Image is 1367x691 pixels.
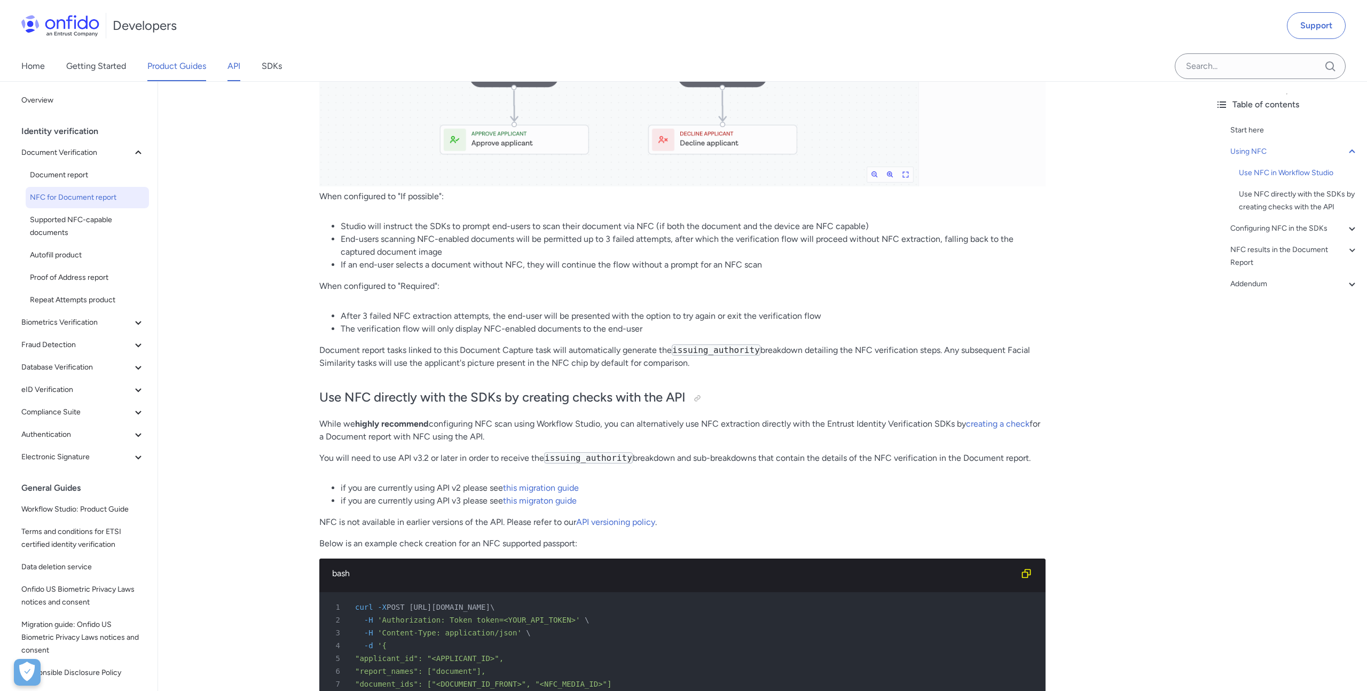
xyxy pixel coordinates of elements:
span: Data deletion service [21,561,145,574]
span: Terms and conditions for ETSI certified identity verification [21,525,145,551]
div: bash [332,567,1016,580]
span: 4 [324,639,348,652]
span: Onfido US Biometric Privacy Laws notices and consent [21,583,145,609]
span: 1 [324,601,348,614]
a: Home [21,51,45,81]
a: Use NFC in Workflow Studio [1239,167,1358,179]
span: "document_ids": ["<DOCUMENT_ID_FRONT>", "<NFC_MEDIA_ID>"] [355,680,611,688]
code: issuing_authority [672,344,760,356]
li: Studio will instruct the SDKs to prompt end-users to scan their document via NFC (if both the doc... [341,220,1046,233]
button: Fraud Detection [17,334,149,356]
span: \ [490,603,494,611]
span: -X [378,603,387,611]
span: 3 [324,626,348,639]
a: API [227,51,240,81]
span: 'Authorization: Token token=<YOUR_API_TOKEN>' [378,616,580,624]
a: Product Guides [147,51,206,81]
span: Repeat Attempts product [30,294,145,307]
span: eID Verification [21,383,132,396]
button: Biometrics Verification [17,312,149,333]
a: Terms and conditions for ETSI certified identity verification [17,521,149,555]
span: Responsible Disclosure Policy [21,666,145,679]
a: Supported NFC-capable documents [26,209,149,244]
a: API versioning policy [576,517,655,527]
a: Use NFC directly with the SDKs by creating checks with the API [1239,188,1358,214]
span: Migration guide: Onfido US Biometric Privacy Laws notices and consent [21,618,145,657]
span: 7 [324,678,348,690]
span: 6 [324,665,348,678]
span: -H [364,629,373,637]
span: "applicant_id": "<APPLICANT_ID>", [355,654,504,663]
a: Repeat Attempts product [26,289,149,311]
p: When configured to "If possible": [319,190,1046,203]
button: Authentication [17,424,149,445]
a: this migration guide [503,483,579,493]
button: eID Verification [17,379,149,401]
span: \ [585,616,589,624]
span: 2 [324,614,348,626]
span: Document Verification [21,146,132,159]
code: issuing_authority [544,452,633,464]
input: Onfido search input field [1175,53,1346,79]
p: Below is an example check creation for an NFC supported passport: [319,537,1046,550]
div: Table of contents [1215,98,1358,111]
span: Database Verification [21,361,132,374]
a: Overview [17,90,149,111]
a: Onfido US Biometric Privacy Laws notices and consent [17,579,149,613]
a: Document report [26,164,149,186]
a: Workflow Studio: Product Guide [17,499,149,520]
a: NFC results in the Document Report [1230,244,1358,269]
strong: highly recommend [355,419,429,429]
button: Compliance Suite [17,402,149,423]
span: '{ [378,641,387,650]
li: if you are currently using API v3 please see [341,494,1046,507]
span: Compliance Suite [21,406,132,419]
h1: Developers [113,17,177,34]
button: Document Verification [17,142,149,163]
span: Authentication [21,428,132,441]
button: Copy code snippet button [1016,563,1037,584]
span: Biometrics Verification [21,316,132,329]
span: -H [364,616,373,624]
a: Configuring NFC in the SDKs [1230,222,1358,235]
span: Overview [21,94,145,107]
a: Data deletion service [17,556,149,578]
div: Addendum [1230,278,1358,290]
span: Document report [30,169,145,182]
p: While we configuring NFC scan using Workflow Studio, you can alternatively use NFC extraction dir... [319,418,1046,443]
p: You will need to use API v3.2 or later in order to receive the breakdown and sub-breakdowns that ... [319,452,1046,465]
button: Database Verification [17,357,149,378]
h2: Use NFC directly with the SDKs by creating checks with the API [319,389,1046,407]
span: Proof of Address report [30,271,145,284]
a: Migration guide: Onfido US Biometric Privacy Laws notices and consent [17,614,149,661]
a: SDKs [262,51,282,81]
a: NFC for Document report [26,187,149,208]
button: Electronic Signature [17,446,149,468]
a: Proof of Address report [26,267,149,288]
span: Workflow Studio: Product Guide [21,503,145,516]
a: Using NFC [1230,145,1358,158]
a: Responsible Disclosure Policy [17,662,149,684]
a: Start here [1230,124,1358,137]
span: -d [364,641,373,650]
img: Onfido Logo [21,15,99,36]
li: End-users scanning NFC-enabled documents will be permitted up to 3 failed attempts, after which t... [341,233,1046,258]
li: The verification flow will only display NFC-enabled documents to the end-user [341,323,1046,335]
p: When configured to "Required": [319,280,1046,293]
span: NFC for Document report [30,191,145,204]
p: NFC is not available in earlier versions of the API. Please refer to our . [319,516,1046,529]
a: this migraton guide [503,496,577,506]
li: if you are currently using API v2 please see [341,482,1046,494]
span: "report_names": ["document"], [355,667,485,676]
span: Autofill product [30,249,145,262]
span: 'Content-Type: application/json' [378,629,522,637]
a: creating a check [966,419,1030,429]
a: Getting Started [66,51,126,81]
span: \ [526,629,530,637]
a: Autofill product [26,245,149,266]
button: Open Preferences [14,659,41,686]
